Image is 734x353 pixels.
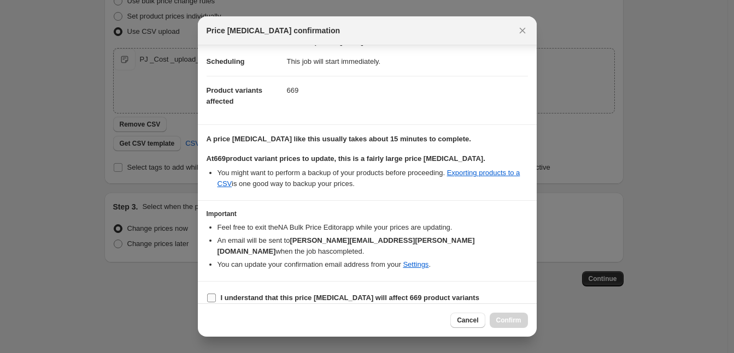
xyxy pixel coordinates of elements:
b: [PERSON_NAME][EMAIL_ADDRESS][PERSON_NAME][DOMAIN_NAME] [218,236,475,255]
span: Product variants affected [207,86,263,105]
a: Settings [403,260,428,268]
b: At 669 product variant prices to update, this is a fairly large price [MEDICAL_DATA]. [207,154,485,163]
li: You can update your confirmation email address from your . [218,259,528,270]
b: A price [MEDICAL_DATA] like this usually takes about 15 minutes to complete. [207,135,471,143]
h3: Important [207,210,528,218]
span: Scheduling [207,57,245,65]
b: I understand that this price [MEDICAL_DATA] will affect 669 product variants [221,294,479,302]
button: Close [515,23,530,38]
li: An email will be sent to when the job has completed . [218,235,528,257]
dd: 669 [287,76,528,105]
li: You might want to perform a backup of your products before proceeding. is one good way to backup ... [218,167,528,189]
span: Cancel [457,316,478,325]
span: Price [MEDICAL_DATA] confirmation [207,25,340,36]
button: Cancel [450,313,485,328]
li: Feel free to exit the NA Bulk Price Editor app while your prices are updating. [218,222,528,233]
dd: This job will start immediately. [287,47,528,76]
